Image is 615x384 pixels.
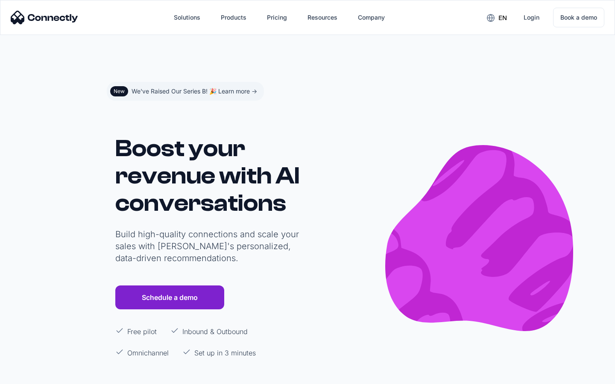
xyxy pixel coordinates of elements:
[174,12,200,23] div: Solutions
[307,12,337,23] div: Resources
[182,326,248,337] p: Inbound & Outbound
[260,7,294,28] a: Pricing
[11,11,78,24] img: Connectly Logo
[115,135,303,217] h1: Boost your revenue with AI conversations
[524,12,539,23] div: Login
[221,12,246,23] div: Products
[115,285,224,309] a: Schedule a demo
[127,326,157,337] p: Free pilot
[132,85,257,97] div: We've Raised Our Series B! 🎉 Learn more ->
[17,369,51,381] ul: Language list
[553,8,604,27] a: Book a demo
[358,12,385,23] div: Company
[115,228,303,264] p: Build high-quality connections and scale your sales with [PERSON_NAME]'s personalized, data-drive...
[114,88,125,95] div: New
[194,348,256,358] p: Set up in 3 minutes
[127,348,169,358] p: Omnichannel
[498,12,507,24] div: en
[267,12,287,23] div: Pricing
[9,368,51,381] aside: Language selected: English
[517,7,546,28] a: Login
[107,82,264,101] a: NewWe've Raised Our Series B! 🎉 Learn more ->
